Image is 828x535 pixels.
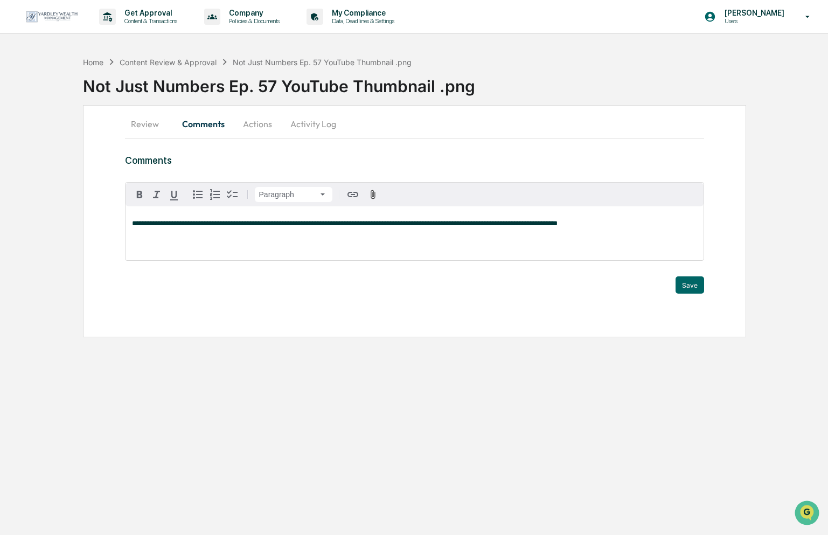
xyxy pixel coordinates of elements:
p: How can we help? [11,23,196,40]
button: Underline [165,186,183,203]
div: Content Review & Approval [120,58,217,67]
img: 1746055101610-c473b297-6a78-478c-a979-82029cc54cd1 [11,82,30,102]
img: logo [26,11,78,23]
input: Clear [28,49,178,60]
span: Data Lookup [22,156,68,167]
p: My Compliance [323,9,400,17]
button: Attach files [364,187,382,202]
p: [PERSON_NAME] [716,9,790,17]
p: Data, Deadlines & Settings [323,17,400,25]
p: Users [716,17,790,25]
a: Powered byPylon [76,182,130,191]
a: 🗄️Attestations [74,131,138,151]
button: Save [676,276,704,294]
button: Block type [255,187,332,202]
p: Company [220,9,285,17]
a: 🔎Data Lookup [6,152,72,171]
div: 🖐️ [11,137,19,145]
span: Preclearance [22,136,69,147]
button: Review [125,111,173,137]
span: Pylon [107,183,130,191]
div: Not Just Numbers Ep. 57 YouTube Thumbnail .png [233,58,412,67]
button: Start new chat [183,86,196,99]
button: Activity Log [282,111,345,137]
div: We're offline, we'll be back soon [37,93,141,102]
div: Not Just Numbers Ep. 57 YouTube Thumbnail .png [83,68,828,96]
p: Policies & Documents [220,17,285,25]
p: Get Approval [116,9,183,17]
button: Bold [131,186,148,203]
button: Italic [148,186,165,203]
iframe: Open customer support [794,499,823,529]
button: Actions [233,111,282,137]
a: 🖐️Preclearance [6,131,74,151]
button: Comments [173,111,233,137]
div: 🔎 [11,157,19,166]
div: secondary tabs example [125,111,705,137]
span: Attestations [89,136,134,147]
div: Home [83,58,103,67]
div: 🗄️ [78,137,87,145]
h3: Comments [125,155,705,166]
div: Start new chat [37,82,177,93]
p: Content & Transactions [116,17,183,25]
